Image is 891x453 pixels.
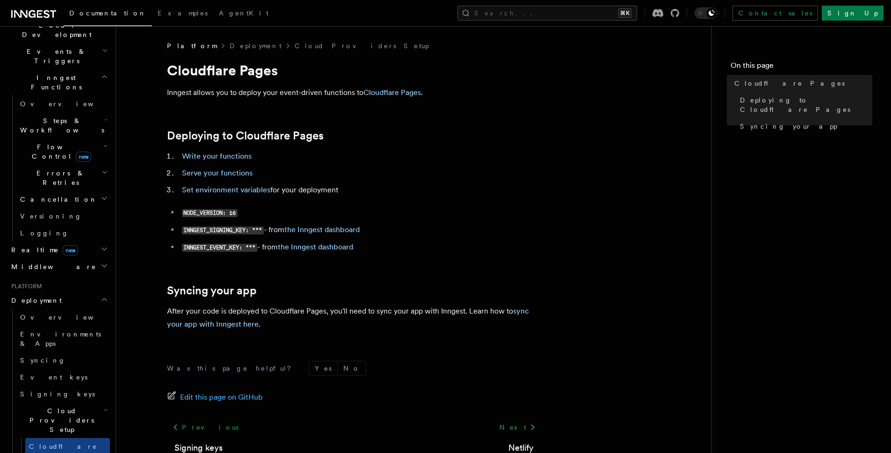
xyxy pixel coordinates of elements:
[7,21,102,39] span: Local Development
[363,88,421,97] a: Cloudflare Pages
[16,191,110,208] button: Cancellation
[7,292,110,309] button: Deployment
[7,283,42,290] span: Platform
[16,326,110,352] a: Environments & Apps
[734,79,845,88] span: Cloudflare Pages
[230,41,282,51] a: Deployment
[179,183,541,197] li: for your deployment
[16,112,110,139] button: Steps & Workflows
[822,6,884,21] a: Sign Up
[167,391,263,404] a: Edit this page on GitHub
[167,41,217,51] span: Platform
[731,60,872,75] h4: On this page
[167,86,541,99] p: Inngest allows you to deploy your event-driven functions to .
[167,129,324,142] a: Deploying to Cloudflare Pages
[16,225,110,241] a: Logging
[295,41,429,51] a: Cloud Providers Setup
[20,212,82,220] span: Versioning
[7,296,62,305] span: Deployment
[736,92,872,118] a: Deploying to Cloudflare Pages
[16,208,110,225] a: Versioning
[16,139,110,165] button: Flow Controlnew
[7,95,110,241] div: Inngest Functions
[736,118,872,135] a: Syncing your app
[20,100,116,108] span: Overview
[16,406,103,434] span: Cloud Providers Setup
[167,62,541,79] h1: Cloudflare Pages
[7,47,102,66] span: Events & Triggers
[16,402,110,438] button: Cloud Providers Setup
[618,8,631,18] kbd: ⌘K
[731,75,872,92] a: Cloudflare Pages
[16,352,110,369] a: Syncing
[167,305,541,331] p: After your code is deployed to Cloudflare Pages, you'll need to sync your app with Inngest. Learn...
[16,386,110,402] a: Signing keys
[16,195,97,204] span: Cancellation
[20,314,116,321] span: Overview
[167,419,244,436] a: Previous
[64,3,152,26] a: Documentation
[7,241,110,258] button: Realtimenew
[740,95,872,114] span: Deploying to Cloudflare Pages
[7,69,110,95] button: Inngest Functions
[63,245,78,256] span: new
[732,6,818,21] a: Contact sales
[182,209,238,217] code: NODE_VERSION: 16
[179,241,541,254] li: - from
[7,262,96,271] span: Middleware
[69,9,146,17] span: Documentation
[16,369,110,386] a: Event keys
[179,223,541,237] li: - from
[20,373,87,381] span: Event keys
[7,43,110,69] button: Events & Triggers
[7,245,78,255] span: Realtime
[158,9,208,17] span: Examples
[182,226,264,234] code: INNGEST_SIGNING_KEY: ***
[182,168,253,177] a: Serve your functions
[182,244,257,252] code: INNGEST_EVENT_KEY: ***
[695,7,717,19] button: Toggle dark mode
[740,122,837,131] span: Syncing your app
[167,284,257,297] a: Syncing your app
[20,390,95,398] span: Signing keys
[16,116,104,135] span: Steps & Workflows
[7,258,110,275] button: Middleware
[180,391,263,404] span: Edit this page on GitHub
[16,309,110,326] a: Overview
[152,3,213,25] a: Examples
[16,142,103,161] span: Flow Control
[457,6,637,21] button: Search...⌘K
[182,185,270,194] a: Set environment variables
[7,17,110,43] button: Local Development
[76,152,91,162] span: new
[219,9,268,17] span: AgentKit
[16,165,110,191] button: Errors & Retries
[284,225,360,234] a: the Inngest dashboard
[20,357,65,364] span: Syncing
[338,361,366,375] button: No
[20,229,69,237] span: Logging
[16,168,101,187] span: Errors & Retries
[167,364,297,373] p: Was this page helpful?
[20,330,101,347] span: Environments & Apps
[16,95,110,112] a: Overview
[182,152,252,161] a: Write your functions
[309,361,337,375] button: Yes
[213,3,274,25] a: AgentKit
[278,242,353,251] a: the Inngest dashboard
[7,73,101,92] span: Inngest Functions
[494,419,541,436] a: Next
